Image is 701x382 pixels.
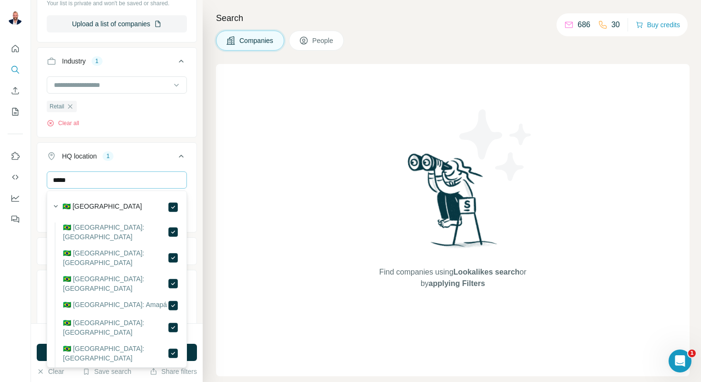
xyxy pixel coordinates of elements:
[8,148,23,165] button: Use Surfe on LinkedIn
[103,152,113,160] div: 1
[454,268,520,276] span: Lookalikes search
[50,102,64,111] span: Retail
[63,318,167,337] label: 🇧🇷 [GEOGRAPHIC_DATA]: [GEOGRAPHIC_DATA]
[312,36,334,45] span: People
[453,102,539,188] img: Surfe Illustration - Stars
[92,57,103,65] div: 1
[216,11,690,25] h4: Search
[636,18,680,32] button: Buy credits
[8,82,23,99] button: Enrich CSV
[429,279,485,287] span: applying Filters
[62,56,86,66] div: Industry
[37,50,196,76] button: Industry1
[403,151,503,257] img: Surfe Illustration - Woman searching with binoculars
[8,40,23,57] button: Quick start
[62,202,142,213] label: 🇧🇷 [GEOGRAPHIC_DATA]
[239,36,274,45] span: Companies
[611,19,620,31] p: 30
[63,223,167,242] label: 🇧🇷 [GEOGRAPHIC_DATA]: [GEOGRAPHIC_DATA]
[577,19,590,31] p: 686
[8,211,23,228] button: Feedback
[8,10,23,25] img: Avatar
[62,151,97,161] div: HQ location
[63,344,167,363] label: 🇧🇷 [GEOGRAPHIC_DATA]: [GEOGRAPHIC_DATA]
[63,300,167,311] label: 🇧🇷 [GEOGRAPHIC_DATA]: Amapá
[8,61,23,78] button: Search
[669,350,691,372] iframe: Intercom live chat
[8,190,23,207] button: Dashboard
[63,248,167,267] label: 🇧🇷 [GEOGRAPHIC_DATA]: [GEOGRAPHIC_DATA]
[47,119,79,127] button: Clear all
[37,240,196,263] button: Annual revenue ($)
[37,272,196,299] button: Employees (size)2
[82,367,131,376] button: Save search
[8,103,23,120] button: My lists
[47,15,187,32] button: Upload a list of companies
[688,350,696,357] span: 1
[37,344,197,361] button: Run search
[8,169,23,186] button: Use Surfe API
[37,367,64,376] button: Clear
[37,145,196,171] button: HQ location1
[63,274,167,293] label: 🇧🇷 [GEOGRAPHIC_DATA]: [GEOGRAPHIC_DATA]
[150,367,197,376] button: Share filters
[376,266,529,289] span: Find companies using or by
